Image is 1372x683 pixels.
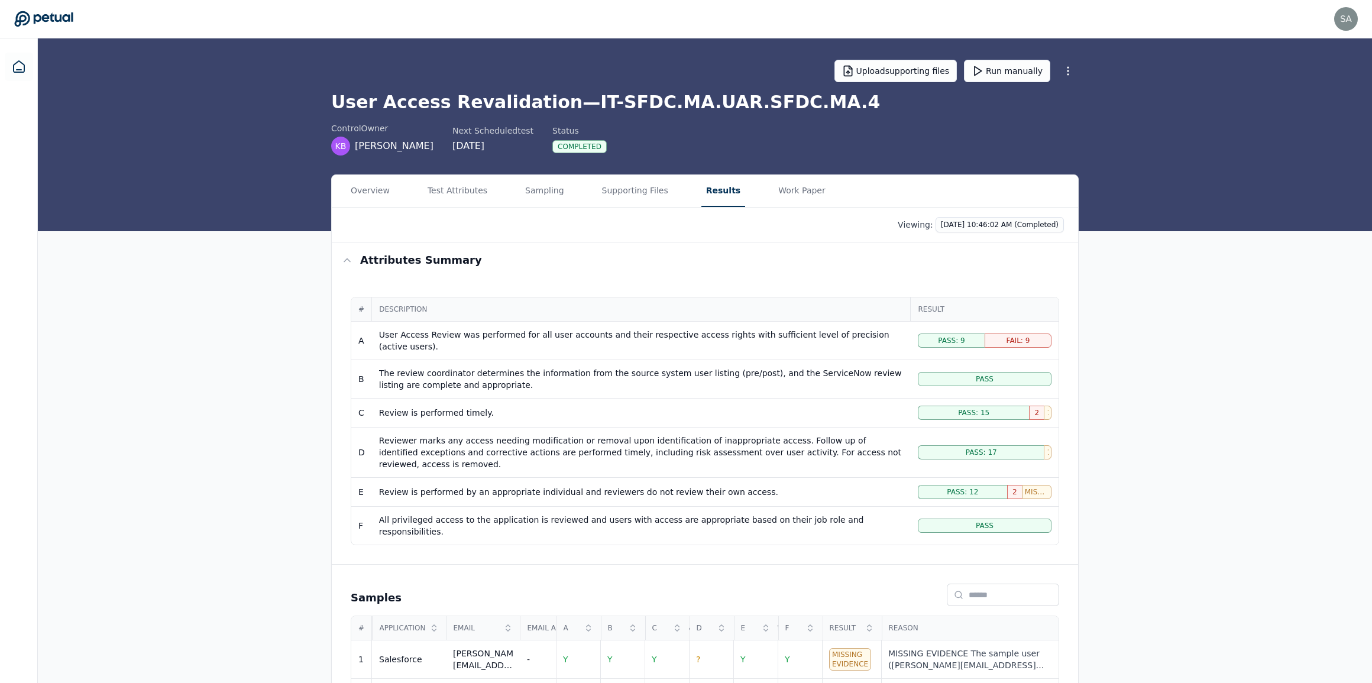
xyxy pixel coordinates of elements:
[520,175,569,207] button: Sampling
[785,655,790,664] span: Y
[936,217,1064,232] button: [DATE] 10:46:02 AM (Completed)
[1334,7,1358,31] img: sahil.gupta@toasttab.com
[528,623,574,633] span: Email Alias
[5,53,33,81] a: Dashboard
[452,125,533,137] div: Next Scheduled test
[351,640,372,679] td: 1
[358,305,364,314] span: #
[774,175,830,207] button: Work Paper
[351,399,372,428] td: C
[358,623,365,633] span: #
[829,648,871,671] div: Missing Evidence
[1057,60,1079,82] button: More Options
[452,139,533,153] div: [DATE]
[423,175,492,207] button: Test Attributes
[607,655,613,664] span: Y
[697,623,713,633] span: D
[1035,408,1040,417] span: 2
[918,305,1051,314] span: Result
[830,623,861,633] span: Result
[527,653,530,665] div: -
[958,408,989,417] span: Pass: 15
[351,478,372,507] td: E
[1007,336,1030,345] span: Fail: 9
[351,507,372,545] td: F
[379,486,904,498] div: Review is performed by an appropriate individual and reviewers do not review their own access.
[552,125,607,137] div: Status
[785,623,802,633] span: F
[351,428,372,478] td: D
[380,623,426,633] span: Application
[564,623,580,633] span: A
[379,329,904,352] div: User Access Review was performed for all user accounts and their respective access rights with su...
[964,60,1050,82] button: Run manually
[335,140,347,152] span: KB
[652,655,657,664] span: Y
[379,367,904,391] div: The review coordinator determines the information from the source system user listing (pre/post),...
[331,92,1079,113] h1: User Access Revalidation — IT-SFDC.MA.UAR.SFDC.MA.4
[740,655,746,664] span: Y
[563,655,568,664] span: Y
[1047,448,1049,457] span: 1
[360,252,482,268] h3: Attributes summary
[696,655,700,664] span: ?
[938,336,965,345] span: Pass: 9
[976,521,994,530] span: Pass
[976,374,994,384] span: Pass
[351,590,402,606] h2: Samples
[351,322,372,360] td: A
[379,407,904,419] div: Review is performed timely.
[379,653,422,665] div: Salesforce
[701,175,745,207] button: Results
[379,305,903,314] span: Description
[898,219,933,231] p: Viewing:
[652,623,669,633] span: C
[597,175,673,207] button: Supporting Files
[331,122,433,134] div: control Owner
[379,514,904,538] div: All privileged access to the application is reviewed and users with access are appropriate based ...
[1012,487,1017,497] span: 2
[14,11,73,27] a: Go to Dashboard
[608,623,624,633] span: B
[552,140,607,153] div: Completed
[966,448,997,457] span: Pass: 17
[888,648,1051,671] div: MISSING EVIDENCE The sample user ([PERSON_NAME][EMAIL_ADDRESS][PERSON_NAME][DOMAIN_NAME]) was pro...
[453,648,513,671] div: [PERSON_NAME][EMAIL_ADDRESS][PERSON_NAME][DOMAIN_NAME]
[889,623,1052,633] span: Reason
[351,360,372,399] td: B
[346,175,394,207] button: Overview
[741,623,758,633] span: E
[355,139,433,153] span: [PERSON_NAME]
[834,60,957,82] button: Uploadsupporting files
[454,623,500,633] span: Email
[947,487,978,497] span: Pass: 12
[332,242,1078,278] button: Attributes summary
[1047,408,1049,417] span: 1
[1025,487,1049,497] span: Missing Evidence: 4
[379,435,904,470] div: Reviewer marks any access needing modification or removal upon identification of inappropriate ac...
